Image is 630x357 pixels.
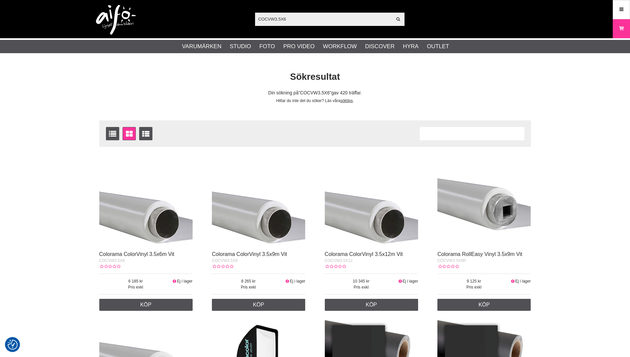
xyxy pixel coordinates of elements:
[325,264,346,270] div: Kundbetyg: 0
[99,251,174,257] a: Colorama ColorVinyl 3.5x6m Vit
[325,258,353,263] span: COCVW3.5X12
[99,278,172,284] span: 6 185
[99,258,125,263] span: COCVW3.5X6
[94,70,536,83] h1: Sökresultat
[437,251,522,257] a: Colorama RollEasy Vinyl 3.5x9m Vit
[510,279,515,284] i: Ej i lager
[99,264,121,270] div: Kundbetyg: 0
[285,279,290,284] i: Ej i lager
[212,251,287,257] a: Colorama ColorVinyl 3.5x9m Vit
[398,279,403,284] i: Ej i lager
[437,154,531,247] img: Colorama RollEasy Vinyl 3.5x9m Vit
[268,90,362,95] span: Din sökning på gav 420 träffar.
[437,278,510,284] span: 9 125
[323,42,357,51] a: Workflow
[106,127,119,140] a: Listvisning
[212,284,285,290] span: Pris exkl
[255,14,392,24] input: Sök produkter ...
[325,284,398,290] span: Pris exkl
[139,127,152,140] a: Utökad listvisning
[515,279,531,284] span: Ej i lager
[8,339,18,351] button: Samtyckesinställningar
[230,42,251,51] a: Studio
[212,299,305,311] a: Köp
[437,258,466,263] span: COCVW3.5X9R
[212,258,237,263] span: COCVW3.5X9
[8,340,18,350] img: Revisit consent button
[182,42,222,51] a: Varumärken
[99,299,193,311] a: Köp
[290,279,305,284] span: Ej i lager
[403,279,418,284] span: Ej i lager
[123,127,136,140] a: Fönstervisning
[276,98,340,103] span: Hittar du inte det du söker? Läs våra
[299,90,331,95] span: COCVW3.5X6
[437,284,510,290] span: Pris exkl
[325,154,418,247] img: Colorama ColorVinyl 3.5x12m Vit
[365,42,395,51] a: Discover
[403,42,418,51] a: Hyra
[99,284,172,290] span: Pris exkl
[325,299,418,311] a: Köp
[99,154,193,247] img: Colorama ColorVinyl 3.5x6m Vit
[177,279,193,284] span: Ej i lager
[259,42,275,51] a: Foto
[340,98,353,103] a: söktips
[96,5,136,35] img: logo.png
[283,42,315,51] a: Pro Video
[353,98,354,103] span: .
[212,278,285,284] span: 8 265
[212,264,233,270] div: Kundbetyg: 0
[437,299,531,311] a: Köp
[437,264,459,270] div: Kundbetyg: 0
[212,154,305,247] img: Colorama ColorVinyl 3.5x9m Vit
[427,42,449,51] a: Outlet
[172,279,177,284] i: Ej i lager
[325,278,398,284] span: 10 345
[325,251,403,257] a: Colorama ColorVinyl 3.5x12m Vit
